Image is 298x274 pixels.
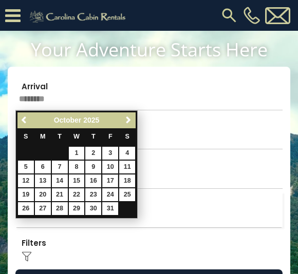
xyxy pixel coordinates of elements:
[102,147,118,160] a: 3
[124,116,133,124] span: Next
[119,147,135,160] a: 4
[85,174,101,187] a: 16
[85,161,101,173] a: 9
[102,202,118,215] a: 31
[85,202,101,215] a: 30
[35,174,51,187] a: 13
[54,116,82,124] span: October
[26,9,132,25] img: Khaki-logo.png
[91,133,96,140] span: Thursday
[119,161,135,173] a: 11
[69,161,85,173] a: 8
[52,161,68,173] a: 7
[69,188,85,201] a: 22
[102,161,118,173] a: 10
[15,152,283,188] p: Select Guests
[119,174,135,187] a: 18
[69,147,85,160] a: 1
[22,251,32,262] img: filter--v1.png
[8,38,290,61] h1: Your Adventure Starts Here
[69,202,85,215] a: 29
[18,161,34,173] a: 5
[85,188,101,201] a: 23
[18,202,34,215] a: 26
[220,6,238,25] img: search-regular.svg
[35,161,51,173] a: 6
[122,114,135,127] a: Next
[102,188,118,201] a: 24
[119,188,135,201] a: 25
[35,202,51,215] a: 27
[125,133,129,140] span: Saturday
[85,147,101,160] a: 2
[83,116,99,124] span: 2025
[102,174,118,187] a: 17
[35,188,51,201] a: 20
[69,174,85,187] a: 15
[52,188,68,201] a: 21
[52,202,68,215] a: 28
[52,174,68,187] a: 14
[241,7,263,24] a: [PHONE_NUMBER]
[40,133,46,140] span: Monday
[24,133,28,140] span: Sunday
[58,133,62,140] span: Tuesday
[108,133,113,140] span: Friday
[18,188,34,201] a: 19
[73,133,80,140] span: Wednesday
[18,114,31,127] a: Previous
[18,174,34,187] a: 12
[21,116,29,124] span: Previous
